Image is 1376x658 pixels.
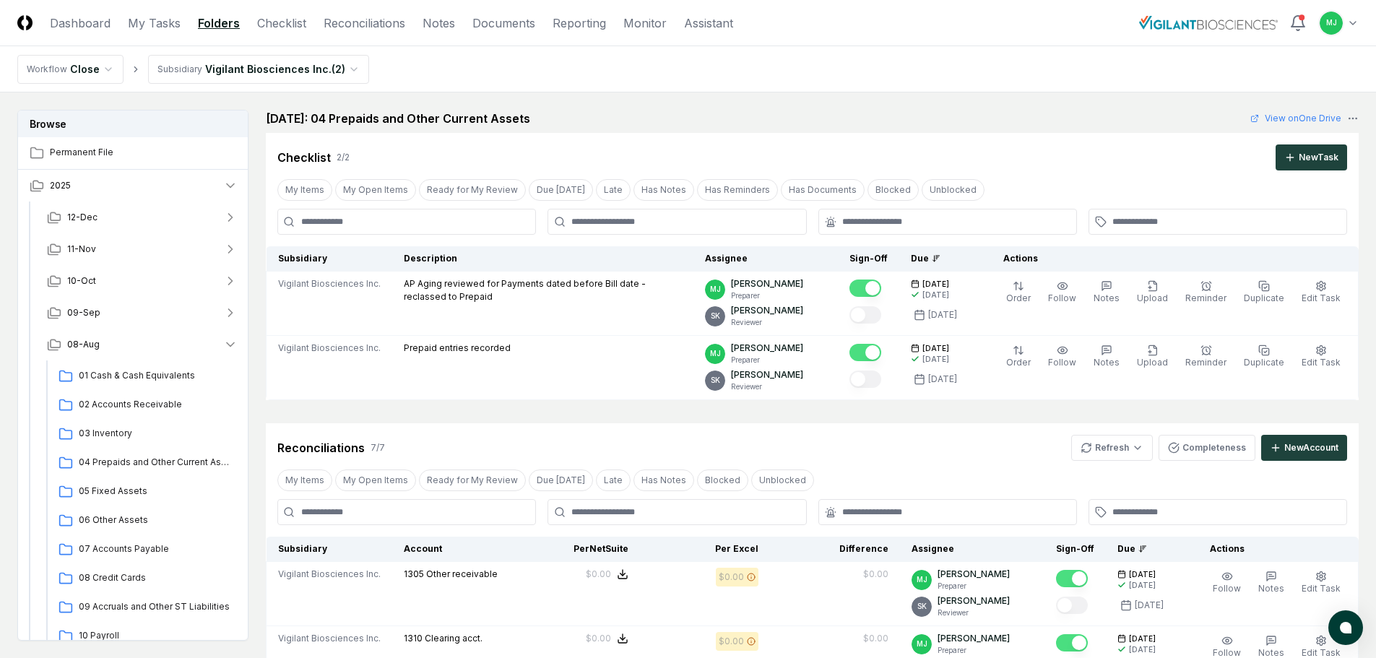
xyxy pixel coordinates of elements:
[922,354,949,365] div: [DATE]
[79,456,232,469] span: 04 Prepaids and Other Current Assets
[1302,583,1341,594] span: Edit Task
[35,233,249,265] button: 11-Nov
[53,450,238,476] a: 04 Prepaids and Other Current Assets
[67,243,96,256] span: 11-Nov
[1326,17,1337,28] span: MJ
[1056,570,1088,587] button: Mark complete
[1003,277,1034,308] button: Order
[731,317,803,328] p: Reviewer
[938,645,1010,656] p: Preparer
[781,179,865,201] button: Has Documents
[335,469,416,491] button: My Open Items
[1198,542,1347,555] div: Actions
[731,368,803,381] p: [PERSON_NAME]
[426,568,498,579] span: Other receivable
[27,63,67,76] div: Workflow
[992,252,1347,265] div: Actions
[53,363,238,389] a: 01 Cash & Cash Equivalents
[586,568,628,581] button: $0.00
[79,398,232,411] span: 02 Accounts Receivable
[419,469,526,491] button: Ready for My Review
[1302,357,1341,368] span: Edit Task
[53,392,238,418] a: 02 Accounts Receivable
[335,179,416,201] button: My Open Items
[1185,293,1226,303] span: Reminder
[938,607,1010,618] p: Reviewer
[553,14,606,32] a: Reporting
[711,375,720,386] span: SK
[1258,583,1284,594] span: Notes
[1210,568,1244,598] button: Follow
[529,469,593,491] button: Due Today
[849,371,881,388] button: Mark complete
[596,469,631,491] button: Late
[404,277,682,303] p: AP Aging reviewed for Payments dated before Bill date - reclassed to Prepaid
[510,537,640,562] th: Per NetSuite
[35,329,249,360] button: 08-Aug
[1213,647,1241,658] span: Follow
[1056,634,1088,651] button: Mark complete
[1137,293,1168,303] span: Upload
[67,274,96,287] span: 10-Oct
[849,344,881,361] button: Mark complete
[1071,435,1153,461] button: Refresh
[392,246,693,272] th: Description
[1003,342,1034,372] button: Order
[67,338,100,351] span: 08-Aug
[157,63,202,76] div: Subsidiary
[693,246,838,272] th: Assignee
[1006,357,1031,368] span: Order
[1299,568,1343,598] button: Edit Task
[35,202,249,233] button: 12-Dec
[1129,569,1156,580] span: [DATE]
[267,537,393,562] th: Subsidiary
[922,279,949,290] span: [DATE]
[67,211,98,224] span: 12-Dec
[1302,293,1341,303] span: Edit Task
[277,179,332,201] button: My Items
[337,151,350,164] div: 2 / 2
[79,427,232,440] span: 03 Inventory
[79,571,232,584] span: 08 Credit Cards
[1244,357,1284,368] span: Duplicate
[53,566,238,592] a: 08 Credit Cards
[277,149,331,166] div: Checklist
[623,14,667,32] a: Monitor
[1299,277,1343,308] button: Edit Task
[1056,597,1088,614] button: Mark complete
[1048,293,1076,303] span: Follow
[53,479,238,505] a: 05 Fixed Assets
[1139,16,1278,29] img: Vigilant Biosciences logo
[50,179,71,192] span: 2025
[697,179,778,201] button: Has Reminders
[278,342,381,355] span: Vigilant Biosciences Inc.
[1250,112,1341,125] a: View onOne Drive
[404,342,511,355] p: Prepaid entries recorded
[198,14,240,32] a: Folders
[938,568,1010,581] p: [PERSON_NAME]
[1135,599,1164,612] div: [DATE]
[1318,10,1344,36] button: MJ
[79,600,232,613] span: 09 Accruals and Other ST Liabilities
[404,568,424,579] span: 1305
[79,369,232,382] span: 01 Cash & Cash Equivalents
[1241,342,1287,372] button: Duplicate
[53,623,238,649] a: 10 Payroll
[711,311,720,321] span: SK
[731,381,803,392] p: Reviewer
[18,137,249,169] a: Permanent File
[1094,357,1120,368] span: Notes
[1299,151,1338,164] div: New Task
[1258,647,1284,658] span: Notes
[1276,144,1347,170] button: NewTask
[1129,633,1156,644] span: [DATE]
[50,14,111,32] a: Dashboard
[911,252,969,265] div: Due
[928,373,957,386] div: [DATE]
[849,280,881,297] button: Mark complete
[710,284,721,295] span: MJ
[425,633,483,644] span: Clearing acct.
[1091,277,1122,308] button: Notes
[586,632,628,645] button: $0.00
[53,594,238,620] a: 09 Accruals and Other ST Liabilities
